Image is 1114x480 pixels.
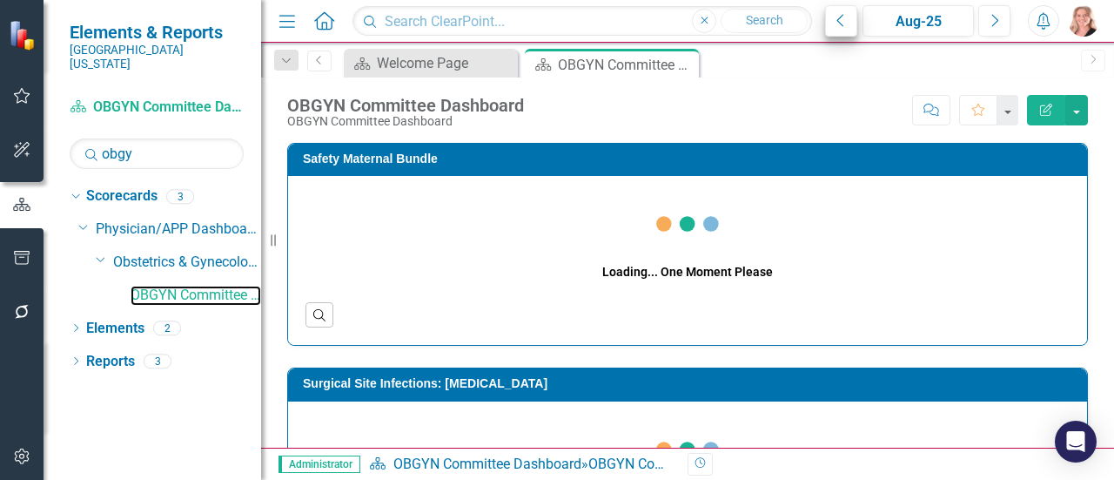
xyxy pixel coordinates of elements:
span: Elements & Reports [70,22,244,43]
div: OBGYN Committee Dashboard [287,96,524,115]
small: [GEOGRAPHIC_DATA][US_STATE] [70,43,244,71]
input: Search Below... [70,139,244,169]
div: OBGYN Committee Dashboard [588,456,776,472]
div: Open Intercom Messenger [1055,421,1097,463]
div: 2 [153,321,181,335]
a: Reports [86,352,135,372]
div: Welcome Page [377,52,513,74]
button: Search [721,9,808,33]
a: Physician/APP Dashboards [96,220,261,240]
img: ClearPoint Strategy [8,19,40,51]
span: Search [746,13,783,27]
button: Aug-25 [862,5,974,37]
h3: Surgical Site Infections: [MEDICAL_DATA] [303,377,1078,390]
div: » [369,455,674,475]
div: Loading... One Moment Please [602,263,773,281]
div: 3 [144,354,171,368]
h3: Safety Maternal Bundle [303,152,1078,166]
span: Administrator [278,456,360,473]
a: OBGYN Committee Dashboard [131,286,261,306]
div: OBGYN Committee Dashboard [558,54,695,76]
a: Elements [86,319,144,339]
div: 3 [166,189,194,204]
img: Tiffany LaCoste [1068,5,1099,37]
input: Search ClearPoint... [352,6,812,37]
a: Scorecards [86,186,158,206]
div: OBGYN Committee Dashboard [287,115,524,128]
div: Aug-25 [869,11,968,32]
a: OBGYN Committee Dashboard [70,98,244,118]
a: Welcome Page [348,52,513,74]
a: Obstetrics & Gynecology [113,253,261,273]
a: OBGYN Committee Dashboard [393,456,581,472]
